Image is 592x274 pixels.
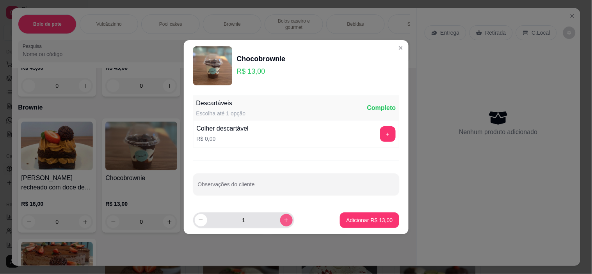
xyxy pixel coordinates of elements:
[346,216,393,224] p: Adicionar R$ 13,00
[237,66,286,77] p: R$ 13,00
[237,53,286,64] div: Chocobrownie
[197,135,249,143] p: R$ 0,00
[280,214,293,226] button: increase-product-quantity
[367,103,396,113] div: Completo
[193,46,232,85] img: product-image
[195,214,207,226] button: decrease-product-quantity
[380,126,396,142] button: add
[340,212,399,228] button: Adicionar R$ 13,00
[395,42,407,54] button: Close
[196,110,246,117] div: Escolha até 1 opção
[198,184,395,191] input: Observações do cliente
[197,124,249,133] div: Colher descartável
[196,99,246,108] div: Descartáveis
